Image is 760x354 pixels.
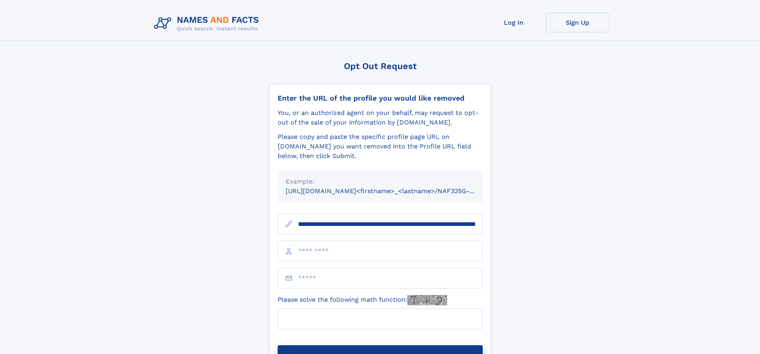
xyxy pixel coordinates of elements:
[151,13,266,34] img: Logo Names and Facts
[269,61,491,71] div: Opt Out Request
[278,132,483,161] div: Please copy and paste the specific profile page URL on [DOMAIN_NAME] you want removed into the Pr...
[286,177,475,186] div: Example:
[482,13,546,32] a: Log In
[286,187,498,195] small: [URL][DOMAIN_NAME]<firstname>_<lastname>/NAF325G-xxxxxxxx
[546,13,610,32] a: Sign Up
[278,108,483,127] div: You, or an authorized agent on your behalf, may request to opt-out of the sale of your informatio...
[278,94,483,103] div: Enter the URL of the profile you would like removed
[278,295,447,305] label: Please solve the following math function:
